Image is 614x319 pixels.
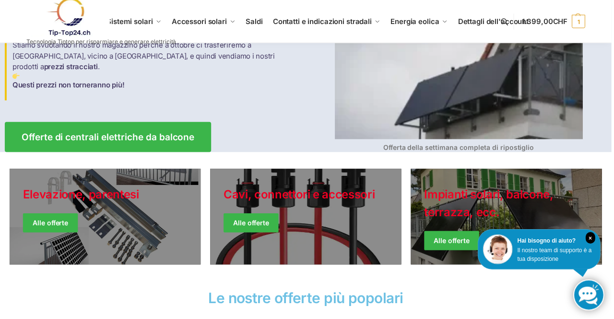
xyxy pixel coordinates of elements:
[98,62,100,72] font: .
[247,17,264,26] font: Saldi
[591,236,594,243] font: ×
[12,81,125,90] font: Questi prezzi non torneranno più!
[12,73,20,80] img: Casa 3
[580,18,582,25] font: 1
[22,132,195,143] font: Offerte di centrali elettriche da balcone
[460,17,531,26] font: Dettagli dell'account
[172,17,227,26] font: Accessori solari
[211,170,403,266] a: Stile festivo
[520,248,594,263] font: Il nostro team di supporto è a tua disposizione
[588,233,598,245] i: Vicino
[44,62,98,72] font: prezzi stracciati
[385,144,536,152] font: Offerta della settimana completa di ripostiglio
[520,238,578,245] font: Hai bisogno di aiuto?
[485,235,515,265] img: Assistenza clienti
[209,291,405,308] font: Le nostre offerte più popolari
[5,123,212,153] a: Offerte di centrali elettriche da balcone
[26,38,177,46] font: Tecnologia Tiptop per risparmiare e generare elettricità
[524,17,555,26] font: 1.399,00
[524,7,588,36] a: 1.399,00CHF 1
[555,17,570,26] font: CHF
[12,41,276,72] font: Stiamo svuotando il nostro magazzino perché a ottobre ci trasferiremo a [GEOGRAPHIC_DATA], vicino...
[274,17,373,26] font: Contatti e indicazioni stradali
[10,170,201,266] a: Stile festivo
[392,17,441,26] font: Energia eolica
[413,170,604,266] a: Giacche invernali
